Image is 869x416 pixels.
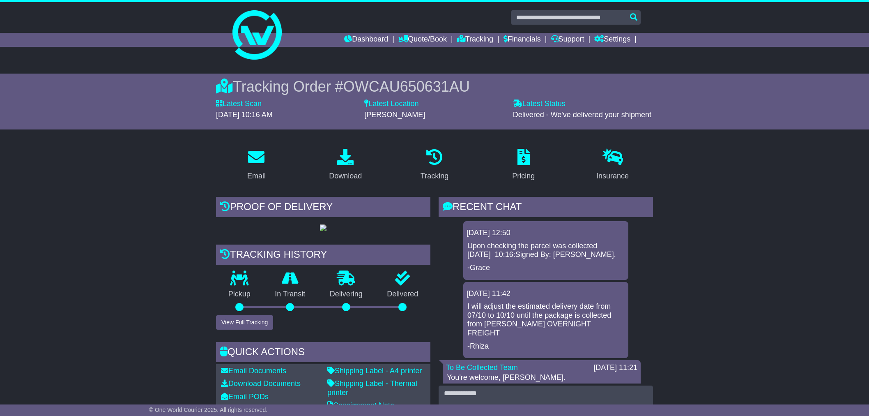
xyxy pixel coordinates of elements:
div: RECENT CHAT [439,197,653,219]
div: [DATE] 12:50 [467,229,625,238]
a: Email Documents [221,367,286,375]
span: [DATE] 10:16 AM [216,111,273,119]
span: Delivered - We've delivered your shipment [513,111,651,119]
a: Shipping Label - A4 printer [327,367,422,375]
a: Download Documents [221,379,301,388]
span: © One World Courier 2025. All rights reserved. [149,407,268,413]
a: Email PODs [221,393,269,401]
button: View Full Tracking [216,315,273,330]
img: GetPodImage [320,224,326,231]
div: Email [247,171,266,182]
a: Consignment Note [327,401,394,409]
a: Pricing [507,146,540,185]
div: Insurance [596,171,629,182]
span: [PERSON_NAME] [364,111,425,119]
label: Latest Scan [216,99,262,109]
p: -Rhiza [467,342,624,351]
div: [DATE] 11:42 [467,289,625,298]
a: Support [551,33,584,47]
p: Upon checking the parcel was collected [DATE] 10:16:Signed By: [PERSON_NAME]. [467,242,624,259]
a: Dashboard [344,33,388,47]
a: Tracking [457,33,493,47]
a: Financials [503,33,541,47]
p: Delivered [375,290,431,299]
div: Proof of Delivery [216,197,430,219]
div: [DATE] 11:21 [593,363,637,372]
a: Insurance [591,146,634,185]
a: Download [324,146,367,185]
div: Pricing [512,171,535,182]
p: Pickup [216,290,263,299]
a: Quote/Book [398,33,447,47]
a: To Be Collected Team [446,363,518,372]
div: Tracking [421,171,448,182]
p: You're welcome, [PERSON_NAME]. [447,373,637,382]
a: Email [242,146,271,185]
p: I will adjust the estimated delivery date from 07/10 to 10/10 until the package is collected from... [467,302,624,337]
label: Latest Location [364,99,418,109]
div: Tracking history [216,245,430,267]
label: Latest Status [513,99,566,109]
p: Delivering [317,290,375,299]
a: Settings [594,33,630,47]
p: -Grace [467,263,624,273]
div: Download [329,171,362,182]
a: Shipping Label - Thermal printer [327,379,417,397]
div: Tracking Order # [216,78,653,95]
span: OWCAU650631AU [343,78,470,95]
p: In Transit [263,290,318,299]
a: Tracking [415,146,454,185]
div: Quick Actions [216,342,430,364]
